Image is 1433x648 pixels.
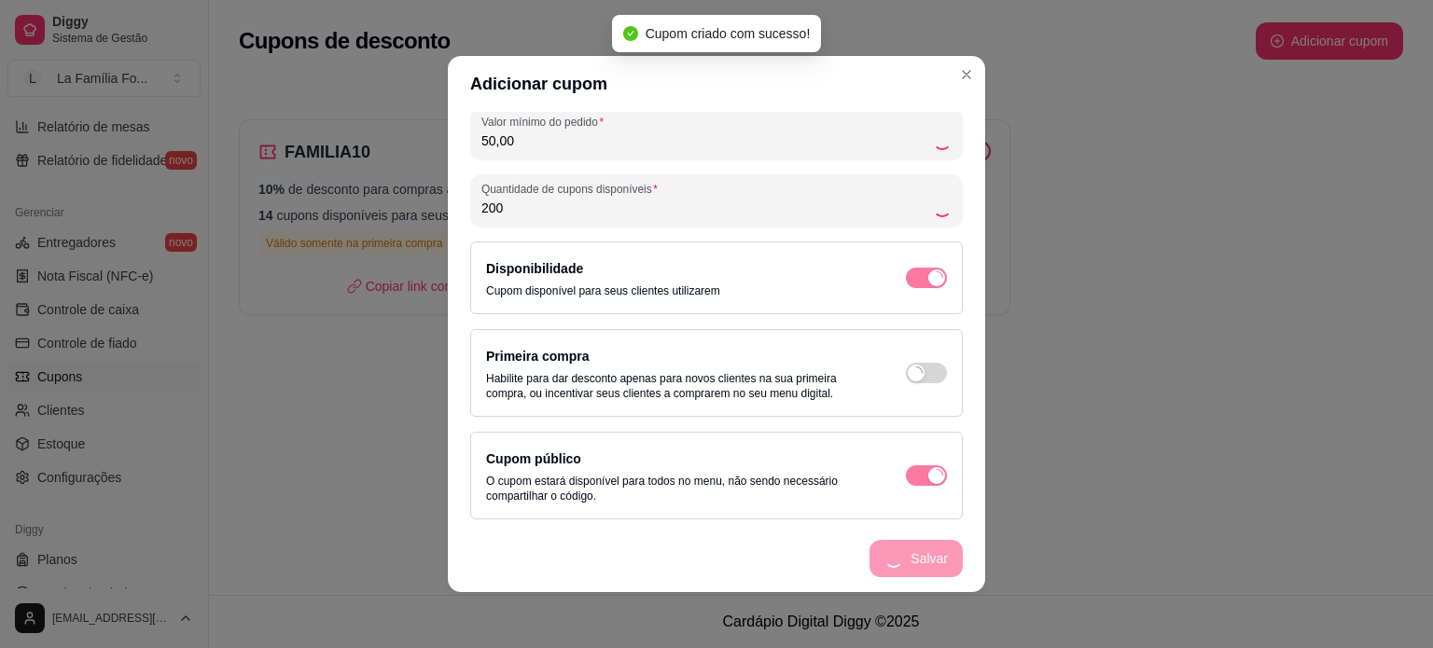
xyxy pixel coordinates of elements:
input: Quantidade de cupons disponíveis [481,199,933,217]
button: Close [952,60,981,90]
span: loading [930,469,943,482]
p: Habilite para dar desconto apenas para novos clientes na sua primeira compra, ou incentivar seus ... [486,371,869,401]
span: check-circle [623,26,638,41]
label: Cupom público [486,451,581,466]
input: Valor mínimo do pedido [481,131,933,150]
p: O cupom estará disponível para todos no menu, não sendo necessário compartilhar o código. [486,474,869,503]
header: Adicionar cupom [448,56,985,112]
label: Primeira compra [486,349,590,364]
label: Valor mínimo do pedido [481,114,610,130]
div: Loading [933,199,952,217]
p: Cupom disponível para seus clientes utilizarem [486,283,720,298]
label: Quantidade de cupons disponíveis [481,181,664,197]
label: Disponibilidade [486,261,583,276]
div: Loading [933,131,952,150]
span: loading [910,366,923,379]
span: loading [930,271,943,284]
span: Cupom criado com sucesso! [646,26,811,41]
